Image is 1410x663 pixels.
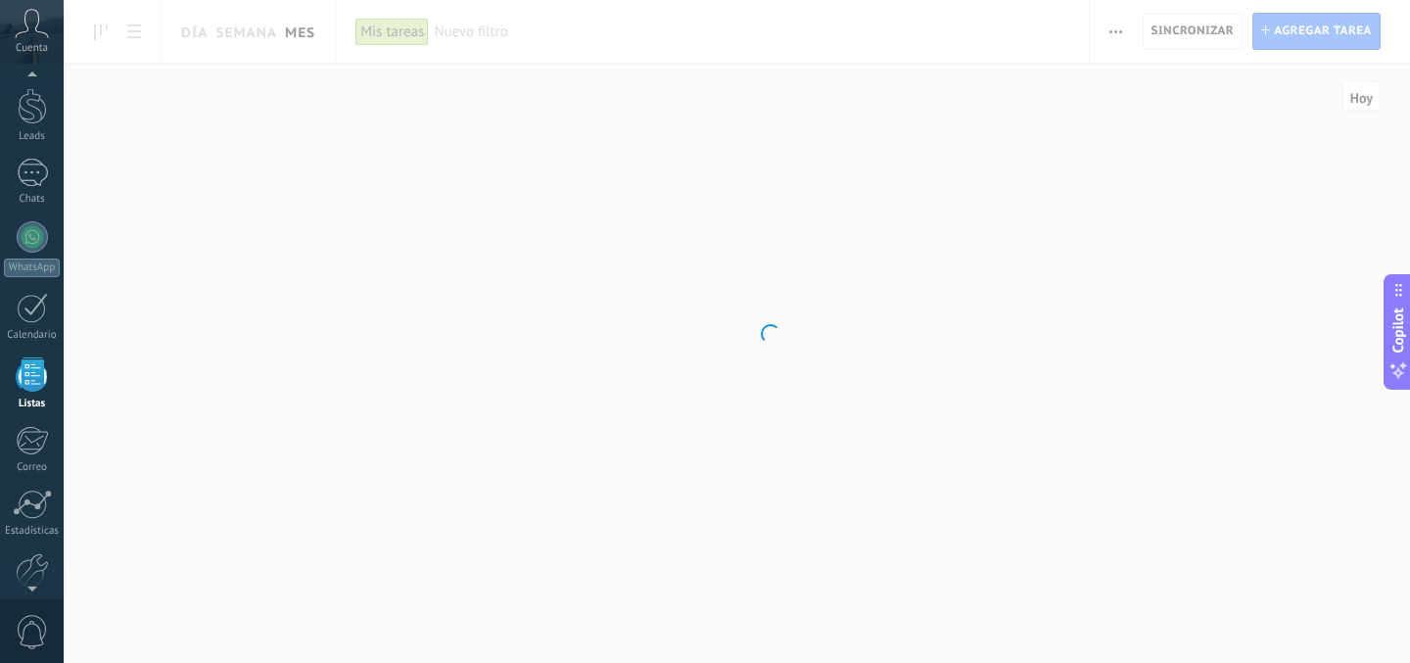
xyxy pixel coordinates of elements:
span: Cuenta [16,42,48,55]
div: Estadísticas [4,525,61,538]
div: Leads [4,130,61,143]
span: Copilot [1388,308,1408,353]
div: WhatsApp [4,259,60,277]
div: Calendario [4,329,61,342]
div: Correo [4,461,61,474]
div: Chats [4,193,61,206]
div: Listas [4,398,61,410]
